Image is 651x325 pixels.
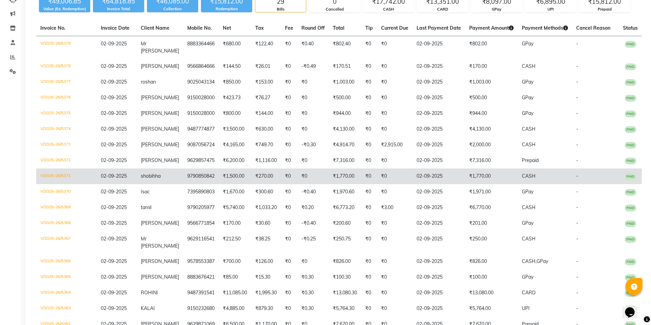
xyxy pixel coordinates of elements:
[219,301,251,316] td: ₹4,885.00
[183,184,219,200] td: 7395890803
[183,90,219,106] td: 9150028000
[365,25,373,31] span: Tip
[625,258,636,265] span: PAID
[297,121,329,137] td: ₹0
[141,126,179,132] span: [PERSON_NAME]
[576,189,578,195] span: -
[101,63,127,69] span: 02-09-2025
[36,269,97,285] td: V/2025-26/5365
[141,290,158,296] span: ROHINI
[465,216,518,231] td: ₹201.00
[297,216,329,231] td: -₹0.40
[147,6,198,12] div: Collection
[255,25,264,31] span: Tax
[141,41,179,54] span: Mr [PERSON_NAME]
[522,126,535,132] span: CASH
[465,121,518,137] td: ₹4,130.00
[101,204,127,210] span: 02-09-2025
[251,254,281,269] td: ₹126.00
[36,153,97,168] td: V/2025-26/5372
[329,36,361,59] td: ₹802.40
[281,59,297,74] td: ₹0
[625,110,636,117] span: PAID
[625,79,636,86] span: PAID
[219,184,251,200] td: ₹1,670.00
[297,285,329,301] td: ₹0.30
[101,189,127,195] span: 02-09-2025
[297,59,329,74] td: -₹0.49
[522,110,533,116] span: GPay
[281,121,297,137] td: ₹0
[576,126,578,132] span: -
[36,200,97,216] td: V/2025-26/5369
[281,90,297,106] td: ₹0
[251,121,281,137] td: ₹630.00
[377,137,412,153] td: ₹2,915.00
[576,220,578,226] span: -
[219,200,251,216] td: ₹5,740.00
[471,6,522,12] div: GPay
[329,153,361,168] td: ₹7,316.00
[141,274,179,280] span: [PERSON_NAME]
[251,301,281,316] td: ₹879.30
[141,204,151,210] span: tamil
[301,25,325,31] span: Round Off
[309,6,360,12] div: Cancelled
[377,254,412,269] td: ₹0
[101,25,130,31] span: Invoice Date
[219,121,251,137] td: ₹3,500.00
[281,106,297,121] td: ₹0
[219,254,251,269] td: ₹700.00
[522,157,539,163] span: Prepaid
[465,184,518,200] td: ₹1,971.00
[297,269,329,285] td: ₹0.30
[576,173,578,179] span: -
[285,25,293,31] span: Fee
[281,36,297,59] td: ₹0
[412,74,465,90] td: 02-09-2025
[576,290,578,296] span: -
[361,36,377,59] td: ₹0
[361,153,377,168] td: ₹0
[141,236,179,249] span: Mr [PERSON_NAME]
[141,189,150,195] span: Isac
[297,90,329,106] td: ₹0
[141,25,169,31] span: Client Name
[101,94,127,101] span: 02-09-2025
[522,94,533,101] span: GPay
[361,269,377,285] td: ₹0
[361,90,377,106] td: ₹0
[141,157,179,163] span: [PERSON_NAME]
[361,59,377,74] td: ₹0
[36,285,97,301] td: V/2025-26/5364
[377,269,412,285] td: ₹0
[183,254,219,269] td: 9578553387
[377,153,412,168] td: ₹0
[465,168,518,184] td: ₹1,770.00
[183,59,219,74] td: 9566864666
[625,189,636,196] span: PAID
[361,137,377,153] td: ₹0
[377,231,412,254] td: ₹0
[281,216,297,231] td: ₹0
[412,269,465,285] td: 02-09-2025
[219,36,251,59] td: ₹680.00
[183,106,219,121] td: 9150028000
[251,184,281,200] td: ₹300.60
[465,74,518,90] td: ₹1,003.00
[329,200,361,216] td: ₹6,773.20
[36,121,97,137] td: V/2025-26/5374
[576,41,578,47] span: -
[329,231,361,254] td: ₹250.75
[576,79,578,85] span: -
[101,258,127,264] span: 02-09-2025
[465,231,518,254] td: ₹250.00
[297,184,329,200] td: -₹0.40
[329,137,361,153] td: ₹4,914.70
[183,285,219,301] td: 9487391541
[251,216,281,231] td: ₹30.60
[141,63,179,69] span: [PERSON_NAME]
[39,6,90,12] div: Value (Ex. Redemption)
[36,231,97,254] td: V/2025-26/5367
[36,184,97,200] td: V/2025-26/5370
